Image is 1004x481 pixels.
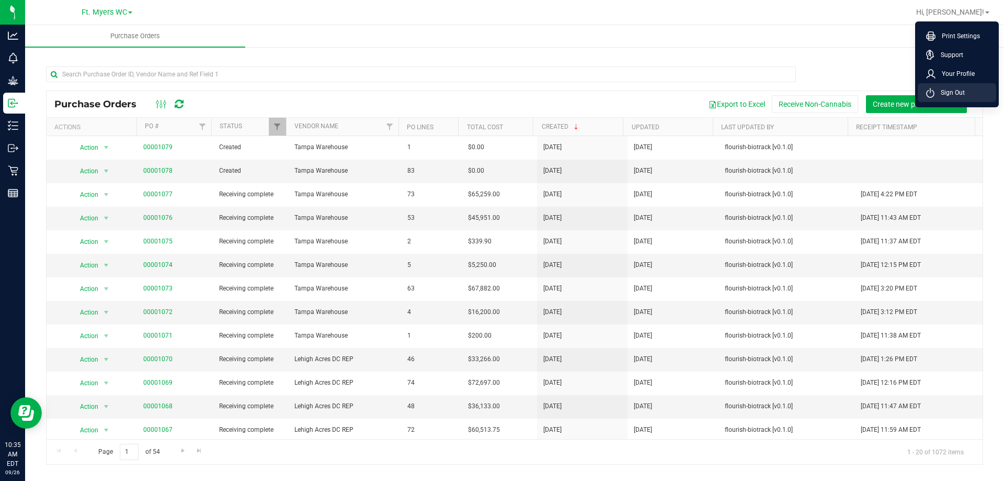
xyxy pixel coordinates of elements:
span: 1 [407,142,455,152]
span: $33,266.00 [468,354,500,364]
span: [DATE] [634,284,652,294]
inline-svg: Reports [8,188,18,198]
a: Created [542,123,580,130]
span: [DATE] [543,213,562,223]
span: Action [71,282,99,296]
span: Purchase Orders [54,98,147,110]
input: 1 [120,444,139,460]
span: Hi, [PERSON_NAME]! [916,8,984,16]
span: 1 - 20 of 1072 items [899,444,972,460]
span: Action [71,164,99,178]
span: Receiving complete [219,189,282,199]
span: select [99,305,112,320]
span: select [99,234,112,249]
a: 00001070 [143,355,173,363]
span: Support [934,50,963,60]
span: Created [219,142,282,152]
span: select [99,258,112,273]
span: [DATE] [634,354,652,364]
span: Receiving complete [219,213,282,223]
span: flourish-biotrack [v0.1.0] [725,260,848,270]
a: Go to the last page [192,444,207,458]
span: Action [71,399,99,414]
span: flourish-biotrack [v0.1.0] [725,401,848,411]
span: flourish-biotrack [v0.1.0] [725,284,848,294]
span: Receiving complete [219,260,282,270]
span: [DATE] [634,378,652,388]
span: Create new purchase order [873,100,960,108]
span: $72,697.00 [468,378,500,388]
span: select [99,282,112,296]
span: [DATE] 4:22 PM EDT [861,189,917,199]
a: 00001073 [143,285,173,292]
a: PO Lines [407,124,433,131]
span: [DATE] 11:38 AM EDT [861,331,921,341]
iframe: Resource center [10,397,42,429]
span: Tampa Warehouse [294,213,395,223]
a: Filter [381,118,398,136]
span: [DATE] 11:43 AM EDT [861,213,921,223]
span: Action [71,423,99,438]
span: Sign Out [934,87,965,98]
a: 00001075 [143,238,173,245]
span: Action [71,211,99,226]
span: Lehigh Acres DC REP [294,425,395,435]
span: Purchase Orders [96,31,174,41]
inline-svg: Retail [8,165,18,176]
span: $200.00 [468,331,492,341]
span: $339.90 [468,237,492,247]
a: Filter [194,118,211,136]
span: [DATE] 12:15 PM EDT [861,260,921,270]
span: Receiving complete [219,401,282,411]
span: 2 [407,237,455,247]
span: $65,259.00 [468,189,500,199]
a: Updated [632,124,659,131]
span: flourish-biotrack [v0.1.0] [725,237,848,247]
span: Lehigh Acres DC REP [294,354,395,364]
span: $16,200.00 [468,307,500,317]
div: Actions [54,124,132,131]
p: 10:35 AM EDT [5,440,20,468]
a: 00001072 [143,308,173,316]
span: 46 [407,354,455,364]
span: flourish-biotrack [v0.1.0] [725,213,848,223]
a: 00001078 [143,167,173,174]
span: $60,513.75 [468,425,500,435]
span: Receiving complete [219,307,282,317]
a: Go to the next page [175,444,190,458]
span: flourish-biotrack [v0.1.0] [725,166,848,176]
span: select [99,329,112,343]
inline-svg: Inbound [8,98,18,108]
span: Ft. Myers WC [82,8,127,17]
a: 00001074 [143,261,173,269]
span: Action [71,258,99,273]
span: select [99,187,112,202]
span: Tampa Warehouse [294,260,395,270]
inline-svg: Grow [8,75,18,86]
li: Sign Out [918,83,996,102]
span: Receiving complete [219,378,282,388]
span: Tampa Warehouse [294,331,395,341]
a: PO # [145,122,158,130]
span: select [99,140,112,155]
span: flourish-biotrack [v0.1.0] [725,142,848,152]
span: 74 [407,378,455,388]
span: Page of 54 [89,444,168,460]
button: Receive Non-Cannabis [772,95,858,113]
span: [DATE] [543,331,562,341]
inline-svg: Analytics [8,30,18,41]
span: [DATE] [634,307,652,317]
button: Export to Excel [702,95,772,113]
a: 00001071 [143,332,173,339]
a: Support [926,50,992,60]
span: [DATE] [634,237,652,247]
span: [DATE] [543,284,562,294]
span: 48 [407,401,455,411]
inline-svg: Inventory [8,120,18,131]
span: Your Profile [935,69,975,79]
span: [DATE] [634,166,652,176]
span: [DATE] [543,378,562,388]
a: 00001076 [143,214,173,221]
span: [DATE] [634,260,652,270]
span: 63 [407,284,455,294]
